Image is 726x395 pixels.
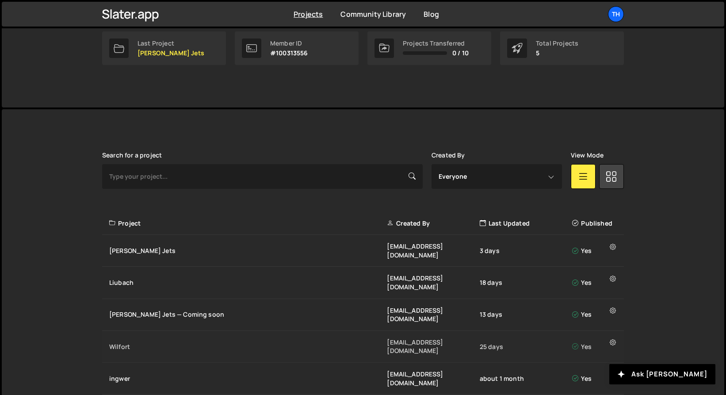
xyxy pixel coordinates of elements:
div: Yes [572,278,619,287]
a: Projects [294,9,323,19]
div: 25 days [480,342,572,351]
a: Liubach [EMAIL_ADDRESS][DOMAIN_NAME] 18 days Yes [102,267,624,299]
div: [EMAIL_ADDRESS][DOMAIN_NAME] [387,370,479,387]
div: Wilfort [109,342,387,351]
div: [EMAIL_ADDRESS][DOMAIN_NAME] [387,338,479,355]
a: Blog [424,9,439,19]
div: Yes [572,374,619,383]
span: 0 / 10 [452,50,469,57]
p: 5 [536,50,578,57]
a: ingwer [EMAIL_ADDRESS][DOMAIN_NAME] about 1 month Yes [102,363,624,395]
a: Community Library [340,9,406,19]
a: [PERSON_NAME] Jets [EMAIL_ADDRESS][DOMAIN_NAME] 3 days Yes [102,235,624,267]
a: Wilfort [EMAIL_ADDRESS][DOMAIN_NAME] 25 days Yes [102,331,624,363]
div: Last Project [138,40,204,47]
p: [PERSON_NAME] Jets [138,50,204,57]
a: [PERSON_NAME] Jets — Coming soon [EMAIL_ADDRESS][DOMAIN_NAME] 13 days Yes [102,299,624,331]
div: 18 days [480,278,572,287]
a: Last Project [PERSON_NAME] Jets [102,31,226,65]
a: Th [608,6,624,22]
div: [PERSON_NAME] Jets — Coming soon [109,310,387,319]
div: [PERSON_NAME] Jets [109,246,387,255]
p: #100313556 [270,50,308,57]
div: Yes [572,342,619,351]
div: [EMAIL_ADDRESS][DOMAIN_NAME] [387,274,479,291]
div: Last Updated [480,219,572,228]
label: Created By [432,152,465,159]
div: [EMAIL_ADDRESS][DOMAIN_NAME] [387,242,479,259]
div: 3 days [480,246,572,255]
div: Project [109,219,387,228]
div: Liubach [109,278,387,287]
input: Type your project... [102,164,423,189]
div: Created By [387,219,479,228]
div: Yes [572,310,619,319]
button: Ask [PERSON_NAME] [609,364,715,384]
div: Yes [572,246,619,255]
div: Published [572,219,619,228]
div: 13 days [480,310,572,319]
div: Member ID [270,40,308,47]
div: Total Projects [536,40,578,47]
label: Search for a project [102,152,162,159]
div: Projects Transferred [403,40,469,47]
div: ingwer [109,374,387,383]
div: [EMAIL_ADDRESS][DOMAIN_NAME] [387,306,479,323]
label: View Mode [571,152,604,159]
div: about 1 month [480,374,572,383]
